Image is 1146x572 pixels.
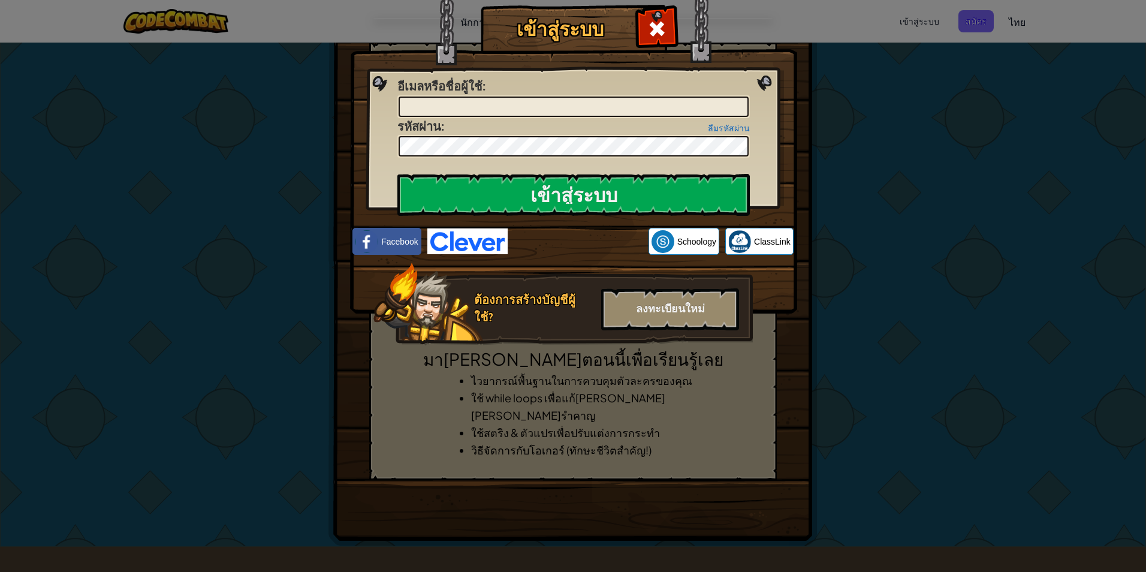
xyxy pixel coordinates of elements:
a: ลืมรหัสผ่าน [708,124,750,133]
h1: เข้าสู่ระบบ [484,19,637,40]
img: facebook_small.png [355,230,378,253]
span: รหัสผ่าน [397,118,441,134]
input: เข้าสู่ระบบ [397,174,750,216]
div: ต้องการสร้างบัญชีผู้ใช้? [474,291,594,326]
div: ลงทะเบียนใหม่ [601,288,739,330]
img: schoology.png [652,230,674,253]
label: : [397,118,444,136]
span: Facebook [381,236,418,248]
span: Schoology [677,236,716,248]
label: : [397,78,485,95]
img: classlink-logo-small.png [728,230,751,253]
iframe: ปุ่มลงชื่อเข้าใช้ด้วย Google [508,228,649,255]
span: ClassLink [754,236,791,248]
span: อีเมลหรือชื่อผู้ใช้ [397,78,482,94]
img: clever-logo-blue.png [427,228,508,254]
